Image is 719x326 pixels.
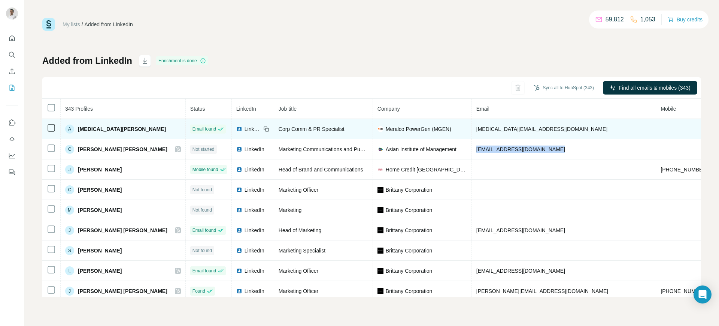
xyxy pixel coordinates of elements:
span: LinkedIn [245,287,264,295]
span: LinkedIn [236,106,256,112]
span: Marketing Officer [279,187,318,193]
span: Found [192,288,205,294]
p: 59,812 [606,15,624,24]
button: Enrich CSV [6,65,18,78]
span: Head of Brand and Communications [279,167,363,173]
img: company-logo [377,207,383,213]
span: Brittany Corporation [386,227,433,234]
span: [PHONE_NUMBER] [661,167,708,173]
img: LinkedIn logo [236,167,242,173]
span: Meralco PowerGen (MGEN) [386,125,451,133]
button: Sync all to HubSpot (343) [528,82,599,93]
span: LinkedIn [245,125,261,133]
span: Brittany Corporation [386,186,433,194]
button: Dashboard [6,149,18,162]
span: Email found [192,126,216,132]
div: J [65,165,74,174]
span: Brittany Corporation [386,267,433,275]
h1: Added from LinkedIn [42,55,132,67]
button: Find all emails & mobiles (343) [603,81,697,95]
span: Job title [279,106,297,112]
span: [PERSON_NAME] [PERSON_NAME] [78,287,167,295]
img: LinkedIn logo [236,187,242,193]
span: Marketing Officer [279,288,318,294]
button: Feedback [6,165,18,179]
span: Not found [192,207,212,213]
span: Head of Marketing [279,227,321,233]
span: LinkedIn [245,227,264,234]
span: Marketing Officer [279,268,318,274]
a: My lists [63,21,80,27]
img: company-logo [377,126,383,132]
img: LinkedIn logo [236,146,242,152]
img: company-logo [377,167,383,173]
span: [PHONE_NUMBER] [661,288,708,294]
span: Not started [192,146,215,153]
span: [PERSON_NAME] [78,206,122,214]
img: company-logo [377,146,383,152]
span: [PERSON_NAME][EMAIL_ADDRESS][DOMAIN_NAME] [476,288,608,294]
span: Asian Institute of Management [386,146,456,153]
span: Email [476,106,489,112]
span: [PERSON_NAME] [78,186,122,194]
div: L [65,266,74,275]
span: Mobile [661,106,676,112]
span: Company [377,106,400,112]
span: Home Credit [GEOGRAPHIC_DATA] [386,166,467,173]
span: Corp Comm & PR Specialist [279,126,345,132]
span: Mobile found [192,166,218,173]
img: LinkedIn logo [236,288,242,294]
span: [PERSON_NAME] [78,247,122,254]
span: LinkedIn [245,166,264,173]
span: [PERSON_NAME] [PERSON_NAME] [78,146,167,153]
span: Brittany Corporation [386,287,433,295]
img: LinkedIn logo [236,207,242,213]
div: A [65,125,74,134]
img: Avatar [6,8,18,20]
span: LinkedIn [245,186,264,194]
span: LinkedIn [245,267,264,275]
span: [EMAIL_ADDRESS][DOMAIN_NAME] [476,268,565,274]
span: LinkedIn [245,146,264,153]
div: Added from LinkedIn [85,21,133,28]
span: [EMAIL_ADDRESS][DOMAIN_NAME] [476,146,565,152]
span: Status [190,106,205,112]
p: 1,053 [640,15,655,24]
button: Search [6,48,18,62]
div: C [65,145,74,154]
span: Marketing Specialist [279,248,325,254]
li: / [82,21,83,28]
div: J [65,226,74,235]
div: Open Intercom Messenger [694,285,712,303]
span: Marketing Communications and Public Relations Supervisor [279,146,418,152]
span: LinkedIn [245,206,264,214]
img: LinkedIn logo [236,248,242,254]
button: Quick start [6,32,18,45]
span: [PERSON_NAME] [78,267,122,275]
img: Surfe Logo [42,18,55,31]
div: Enrichment is done [156,56,208,65]
span: Not found [192,186,212,193]
span: Email found [192,267,216,274]
div: S [65,246,74,255]
img: company-logo [377,248,383,254]
span: Brittany Corporation [386,206,433,214]
img: LinkedIn logo [236,126,242,132]
img: company-logo [377,187,383,193]
span: LinkedIn [245,247,264,254]
span: Marketing [279,207,301,213]
span: Find all emails & mobiles (343) [619,84,690,92]
span: [MEDICAL_DATA][EMAIL_ADDRESS][DOMAIN_NAME] [476,126,607,132]
img: company-logo [377,227,383,233]
img: company-logo [377,268,383,274]
img: LinkedIn logo [236,268,242,274]
span: 343 Profiles [65,106,93,112]
span: [EMAIL_ADDRESS][DOMAIN_NAME] [476,227,565,233]
span: Brittany Corporation [386,247,433,254]
div: J [65,287,74,296]
button: My lists [6,81,18,95]
span: Email found [192,227,216,234]
span: [PERSON_NAME] [78,166,122,173]
img: company-logo [377,288,383,294]
button: Use Surfe API [6,132,18,146]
